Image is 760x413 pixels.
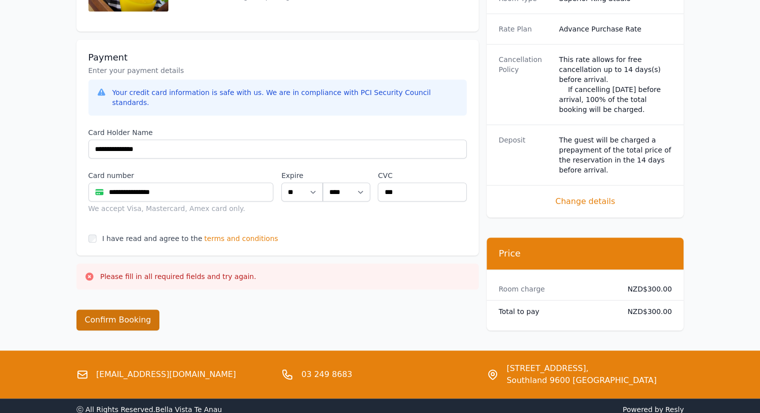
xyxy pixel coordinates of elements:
dd: Advance Purchase Rate [559,24,672,34]
div: Your credit card information is safe with us. We are in compliance with PCI Security Council stan... [112,87,459,107]
label: CVC [378,170,466,180]
span: Change details [499,195,672,207]
a: 03 249 8683 [301,368,352,380]
dt: Deposit [499,135,551,175]
p: Enter your payment details [88,65,467,75]
label: . [323,170,370,180]
dt: Cancellation Policy [499,54,551,114]
span: terms and conditions [204,233,278,243]
dt: Total to pay [499,306,612,316]
label: I have read and agree to the [102,234,202,242]
dt: Rate Plan [499,24,551,34]
h3: Payment [88,51,467,63]
dt: Room charge [499,284,612,294]
button: Confirm Booking [76,309,160,330]
label: Card Holder Name [88,127,467,137]
h3: Price [499,247,672,259]
p: Please fill in all required fields and try again. [100,271,256,281]
label: Card number [88,170,274,180]
a: [EMAIL_ADDRESS][DOMAIN_NAME] [96,368,236,380]
div: This rate allows for free cancellation up to 14 days(s) before arrival. If cancelling [DATE] befo... [559,54,672,114]
span: [STREET_ADDRESS], [507,362,657,374]
dd: NZD$300.00 [620,306,672,316]
dd: NZD$300.00 [620,284,672,294]
dd: The guest will be charged a prepayment of the total price of the reservation in the 14 days befor... [559,135,672,175]
span: Southland 9600 [GEOGRAPHIC_DATA] [507,374,657,386]
label: Expire [281,170,323,180]
div: We accept Visa, Mastercard, Amex card only. [88,203,274,213]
